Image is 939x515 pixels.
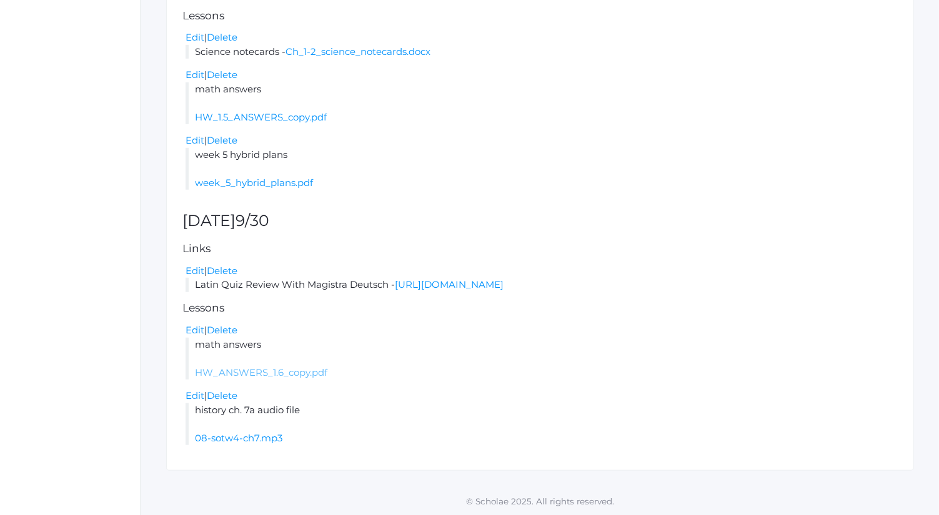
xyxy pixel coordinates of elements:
h5: Lessons [182,302,898,314]
a: [URL][DOMAIN_NAME] [395,278,504,290]
a: HW_ANSWERS_1.6_copy.pdf [195,366,327,378]
p: © Scholae 2025. All rights reserved. [141,495,939,508]
a: Delete [207,69,237,81]
li: Science notecards - [186,45,898,59]
li: Latin Quiz Review With Magistra Deutsch - [186,278,898,292]
a: Edit [186,69,204,81]
li: week 5 hybrid plans [186,148,898,190]
a: Delete [207,31,237,43]
span: 9/30 [236,211,269,230]
a: Edit [186,265,204,277]
a: week_5_hybrid_plans.pdf [195,177,313,189]
li: math answers [186,338,898,380]
a: Edit [186,134,204,146]
a: 08-sotw4-ch7.mp3 [195,432,282,444]
a: Ch_1-2_science_notecards.docx [286,46,430,57]
a: Delete [207,265,237,277]
h5: Links [182,243,898,255]
div: | [186,31,898,45]
li: history ch. 7a audio file [186,403,898,446]
a: Edit [186,31,204,43]
a: Edit [186,324,204,336]
div: | [186,323,898,338]
div: | [186,389,898,403]
li: math answers [186,82,898,125]
a: Delete [207,324,237,336]
a: Delete [207,134,237,146]
a: Delete [207,390,237,401]
a: Edit [186,390,204,401]
div: | [186,264,898,278]
div: | [186,134,898,148]
h2: [DATE] [182,212,898,230]
div: | [186,68,898,82]
h5: Lessons [182,10,898,22]
a: HW_1.5_ANSWERS_copy.pdf [195,111,327,123]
